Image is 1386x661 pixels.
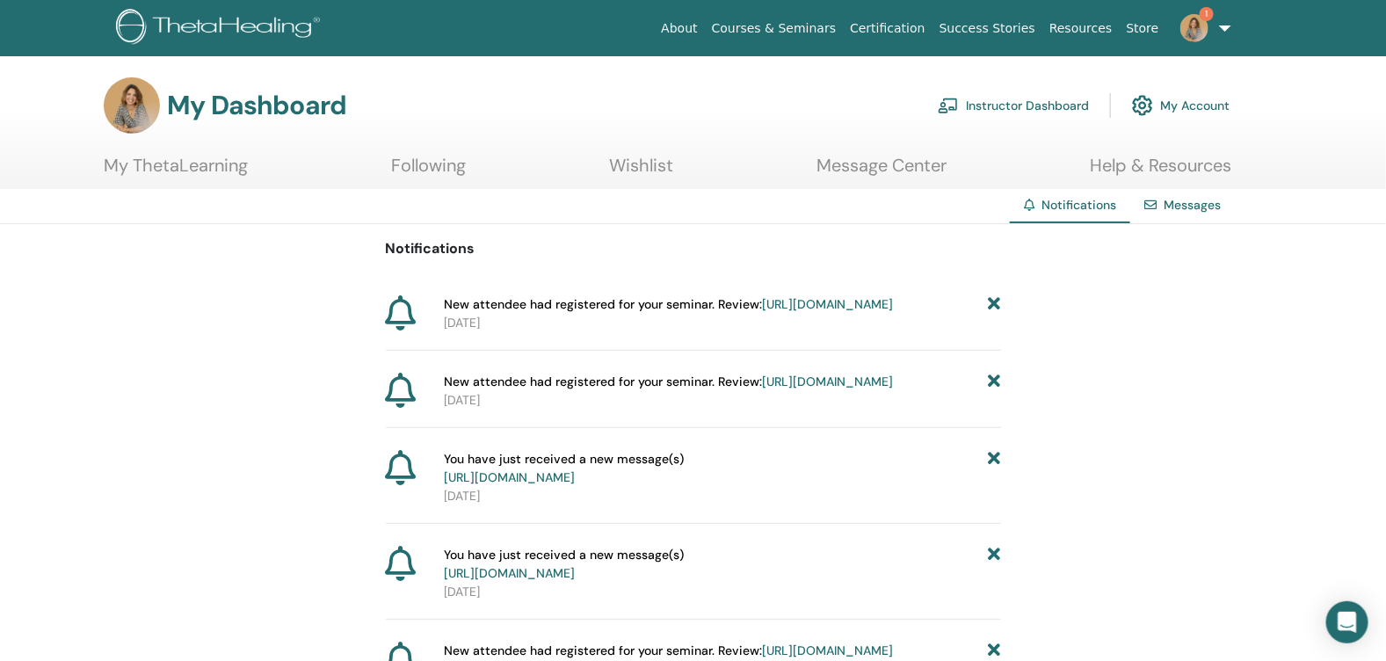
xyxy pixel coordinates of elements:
img: default.jpg [104,77,160,134]
a: Following [391,155,466,189]
a: [URL][DOMAIN_NAME] [444,469,575,485]
span: 1 [1200,7,1214,21]
a: Wishlist [609,155,673,189]
a: My Account [1132,86,1230,125]
span: You have just received a new message(s) [444,450,684,487]
p: [DATE] [444,314,1001,332]
img: chalkboard-teacher.svg [938,98,959,113]
a: Message Center [816,155,947,189]
a: [URL][DOMAIN_NAME] [762,374,893,389]
a: Help & Resources [1090,155,1231,189]
a: About [654,12,704,45]
p: Notifications [386,238,1001,259]
span: You have just received a new message(s) [444,546,684,583]
a: [URL][DOMAIN_NAME] [762,643,893,658]
img: cog.svg [1132,91,1153,120]
a: Courses & Seminars [705,12,844,45]
p: [DATE] [444,391,1001,410]
img: default.jpg [1180,14,1208,42]
a: Certification [843,12,932,45]
a: My ThetaLearning [104,155,248,189]
img: logo.png [116,9,326,48]
div: Open Intercom Messenger [1326,601,1368,643]
a: Success Stories [932,12,1042,45]
a: Store [1120,12,1166,45]
p: [DATE] [444,487,1001,505]
p: [DATE] [444,583,1001,601]
a: [URL][DOMAIN_NAME] [444,565,575,581]
a: Instructor Dashboard [938,86,1089,125]
span: New attendee had registered for your seminar. Review: [444,295,893,314]
a: Resources [1042,12,1120,45]
h3: My Dashboard [167,90,346,121]
span: Notifications [1041,197,1116,213]
span: New attendee had registered for your seminar. Review: [444,642,893,660]
span: New attendee had registered for your seminar. Review: [444,373,893,391]
a: [URL][DOMAIN_NAME] [762,296,893,312]
a: Messages [1164,197,1221,213]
